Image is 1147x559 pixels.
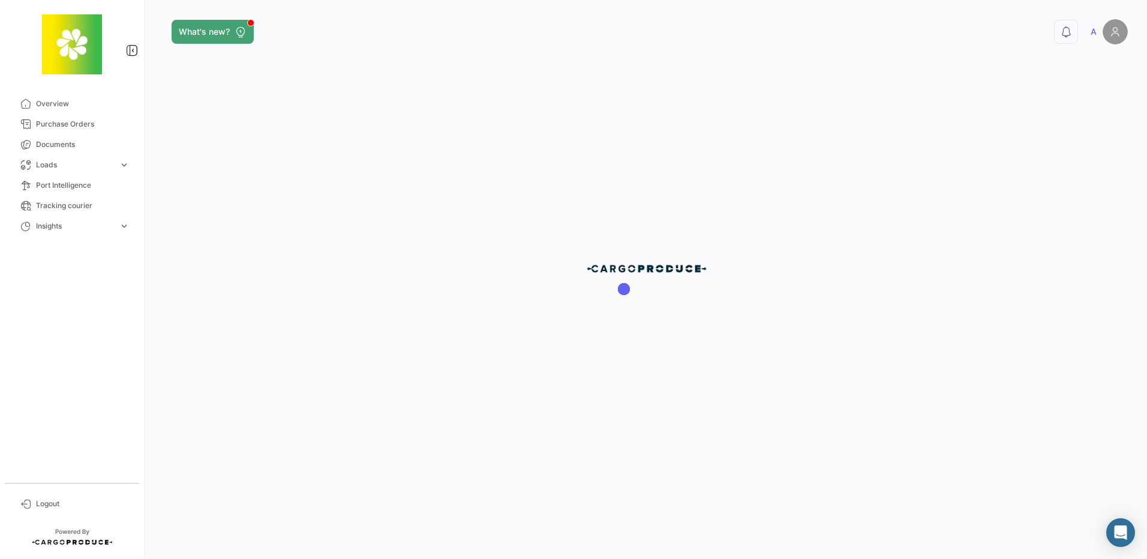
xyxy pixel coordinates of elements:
[36,221,114,232] span: Insights
[10,114,134,134] a: Purchase Orders
[42,14,102,74] img: 8664c674-3a9e-46e9-8cba-ffa54c79117b.jfif
[36,139,130,150] span: Documents
[36,160,114,170] span: Loads
[36,98,130,109] span: Overview
[587,264,707,274] img: cp-blue.png
[10,196,134,216] a: Tracking courier
[36,200,130,211] span: Tracking courier
[119,160,130,170] span: expand_more
[1106,518,1135,547] div: Abrir Intercom Messenger
[10,94,134,114] a: Overview
[119,221,130,232] span: expand_more
[10,134,134,155] a: Documents
[10,175,134,196] a: Port Intelligence
[36,119,130,130] span: Purchase Orders
[36,180,130,191] span: Port Intelligence
[36,498,130,509] span: Logout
